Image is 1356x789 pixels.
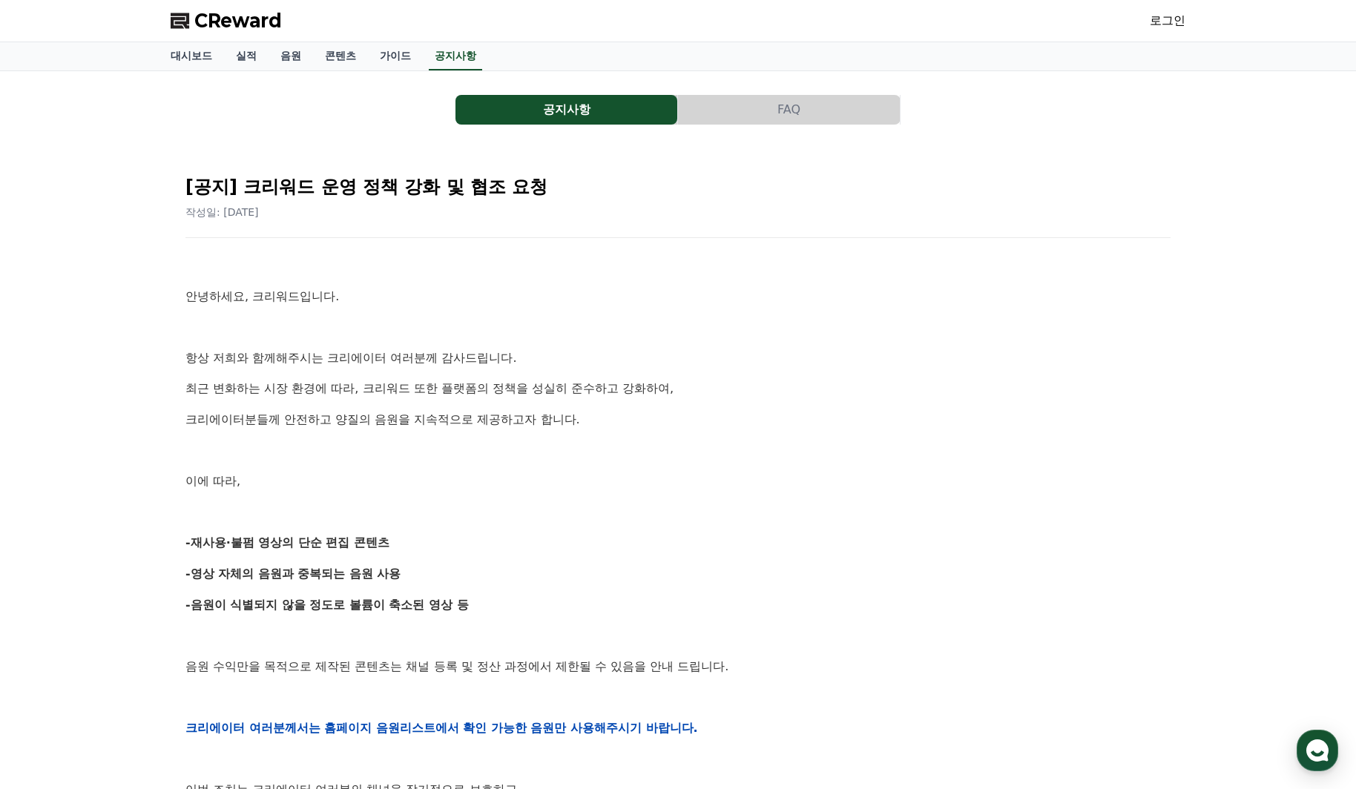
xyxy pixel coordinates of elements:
a: CReward [171,9,282,33]
a: 로그인 [1150,12,1185,30]
button: FAQ [678,95,900,125]
strong: -재사용·불펌 영상의 단순 편집 콘텐츠 [185,535,389,549]
a: 가이드 [368,42,423,70]
strong: -영상 자체의 음원과 중복되는 음원 사용 [185,567,401,581]
a: 대시보드 [159,42,224,70]
strong: -음원이 식별되지 않을 정도로 볼륨이 축소된 영상 등 [185,598,469,612]
span: CReward [194,9,282,33]
a: 공지사항 [429,42,482,70]
a: 음원 [269,42,313,70]
p: 최근 변화하는 시장 환경에 따라, 크리워드 또한 플랫폼의 정책을 성실히 준수하고 강화하여, [185,379,1171,398]
a: 공지사항 [455,95,678,125]
p: 이에 따라, [185,472,1171,491]
p: 항상 저희와 함께해주시는 크리에이터 여러분께 감사드립니다. [185,349,1171,368]
button: 공지사항 [455,95,677,125]
p: 음원 수익만을 목적으로 제작된 콘텐츠는 채널 등록 및 정산 과정에서 제한될 수 있음을 안내 드립니다. [185,657,1171,676]
strong: 크리에이터 여러분께서는 홈페이지 음원리스트에서 확인 가능한 음원만 사용해주시기 바랍니다. [185,721,698,735]
span: 작성일: [DATE] [185,206,259,218]
a: 실적 [224,42,269,70]
p: 안녕하세요, 크리워드입니다. [185,287,1171,306]
a: 콘텐츠 [313,42,368,70]
p: 크리에이터분들께 안전하고 양질의 음원을 지속적으로 제공하고자 합니다. [185,410,1171,429]
a: FAQ [678,95,901,125]
h2: [공지] 크리워드 운영 정책 강화 및 협조 요청 [185,175,1171,199]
